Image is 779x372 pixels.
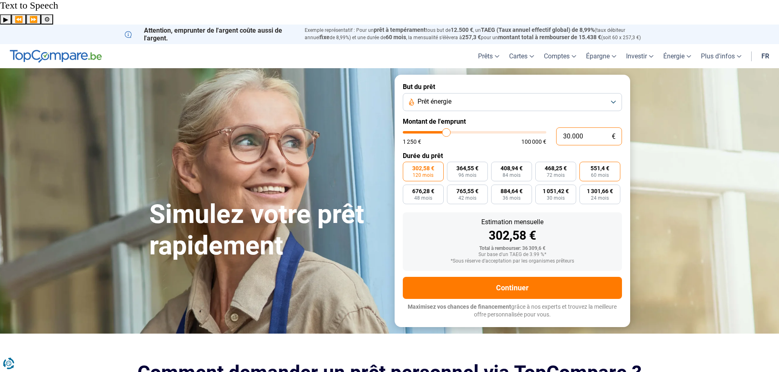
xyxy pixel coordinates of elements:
span: 96 mois [458,173,476,178]
a: fr [757,44,774,68]
span: 765,55 € [456,188,478,194]
div: 302,58 € [409,229,615,242]
span: 72 mois [547,173,565,178]
span: 24 mois [591,196,609,200]
h1: Simulez votre prêt rapidement [149,199,385,262]
span: 551,4 € [590,165,609,171]
p: Exemple représentatif : Pour un tous but de , un (taux débiteur annuel de 8,99%) et une durée de ... [305,27,655,41]
a: Comptes [539,44,581,68]
button: Continuer [403,277,622,299]
a: Plus d'infos [696,44,746,68]
span: 60 mois [386,34,406,40]
span: 468,25 € [545,165,567,171]
p: Attention, emprunter de l'argent coûte aussi de l'argent. [125,27,295,42]
button: Previous [11,14,26,25]
span: 676,28 € [412,188,434,194]
span: 42 mois [458,196,476,200]
span: 884,64 € [501,188,523,194]
span: € [612,133,615,140]
a: Prêts [473,44,504,68]
button: Forward [26,14,41,25]
span: 257,3 € [462,34,481,40]
div: Sur base d'un TAEG de 3.99 %* [409,252,615,258]
span: 1 250 € [403,139,421,145]
span: 364,55 € [456,165,478,171]
button: Prêt énergie [403,93,622,111]
span: 30 mois [547,196,565,200]
span: 120 mois [413,173,433,178]
span: 100 000 € [521,139,546,145]
span: Prêt énergie [418,97,451,106]
span: 60 mois [591,173,609,178]
span: prêt à tempérament [374,27,426,33]
span: 12.500 € [451,27,473,33]
button: Settings [41,14,53,25]
span: 48 mois [414,196,432,200]
a: Investir [621,44,658,68]
span: 84 mois [503,173,521,178]
div: Estimation mensuelle [409,219,615,225]
a: Énergie [658,44,696,68]
p: grâce à nos experts et trouvez la meilleure offre personnalisée pour vous. [403,303,622,319]
span: 36 mois [503,196,521,200]
label: But du prêt [403,83,622,91]
span: 1 051,42 € [543,188,569,194]
img: TopCompare [10,50,102,63]
span: fixe [320,34,330,40]
span: TAEG (Taux annuel effectif global) de 8,99% [481,27,595,33]
label: Montant de l'emprunt [403,118,622,125]
span: 1 301,66 € [587,188,613,194]
span: montant total à rembourser de 15.438 € [498,34,601,40]
span: 302,58 € [412,165,434,171]
a: Cartes [504,44,539,68]
label: Durée du prêt [403,152,622,160]
div: *Sous réserve d'acceptation par les organismes prêteurs [409,258,615,264]
span: Maximisez vos chances de financement [408,303,511,310]
div: Total à rembourser: 36 309,6 € [409,246,615,252]
a: Épargne [581,44,621,68]
span: 408,94 € [501,165,523,171]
